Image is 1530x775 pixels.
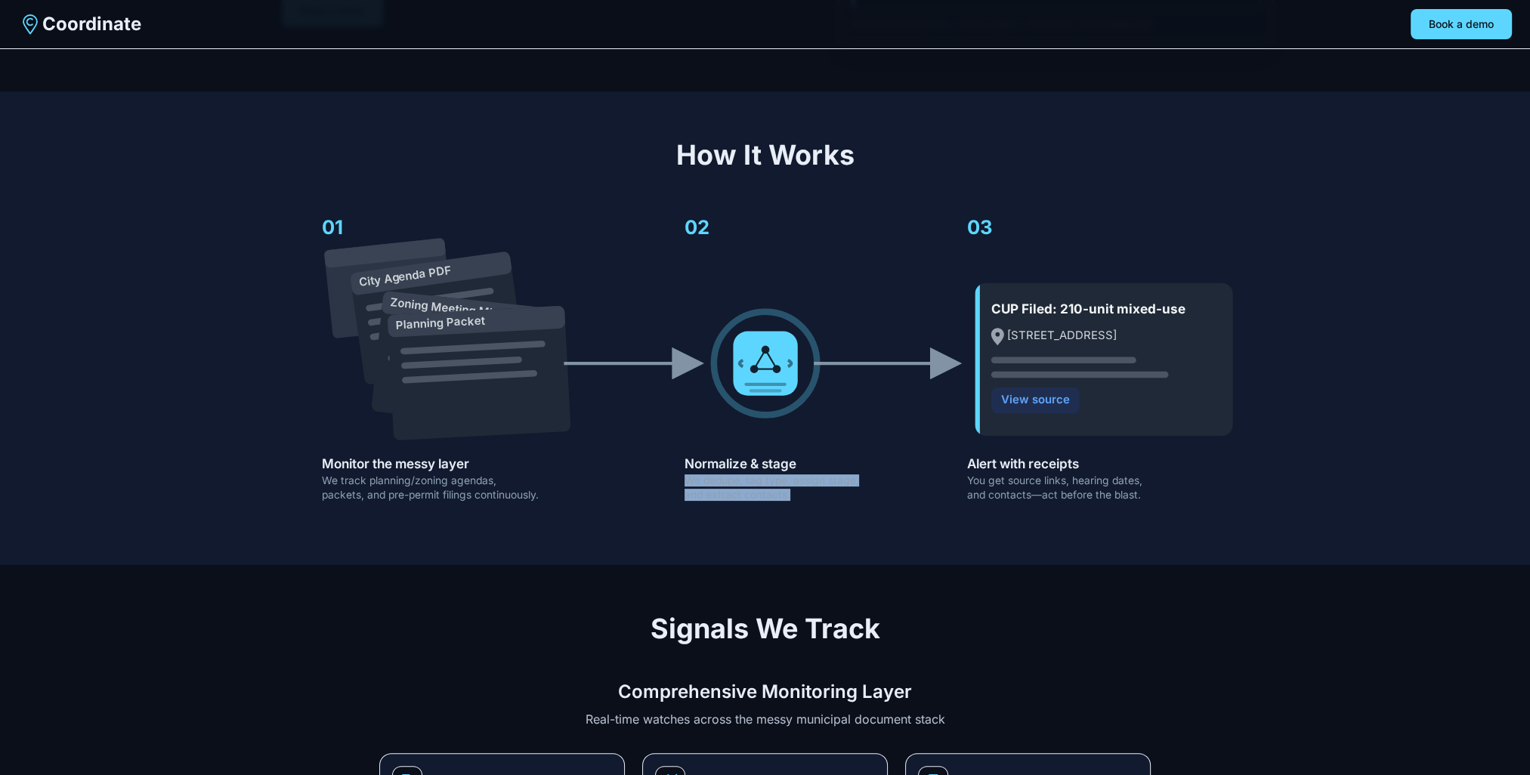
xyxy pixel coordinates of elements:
[322,489,539,501] text: packets, and pre-permit filings continuously.
[1000,393,1069,406] text: View source
[282,140,1249,170] h2: How It Works
[282,680,1249,704] h3: Comprehensive Monitoring Layer
[966,489,1140,501] text: and contacts—act before the blast.
[685,474,859,486] text: We dedupe, tag type, assign stage,
[395,313,485,332] text: Planning Packet
[389,295,522,323] text: Zoning Meeting Minutes
[1411,9,1512,39] button: Book a demo
[357,263,451,289] text: City Agenda PDF
[322,215,343,239] text: 01
[282,613,1249,644] h2: Signals We Track
[322,474,496,486] text: We track planning/zoning agendas,
[685,215,709,239] text: 02
[18,12,141,36] a: Coordinate
[966,455,1078,471] text: Alert with receipts
[282,710,1249,728] p: Real-time watches across the messy municipal document stack
[966,474,1142,486] text: You get source links, hearing dates,
[685,455,796,471] text: Normalize & stage
[322,455,469,471] text: Monitor the messy layer
[966,215,992,239] text: 03
[991,301,1185,316] text: CUP Filed: 210-unit mixed-use
[18,12,42,36] img: Coordinate
[1006,329,1116,342] text: [STREET_ADDRESS]
[685,489,790,501] text: and extract contacts.
[282,194,1249,517] svg: Horizontal flow: messy documents → AI processing → clean alert card
[42,12,141,36] span: Coordinate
